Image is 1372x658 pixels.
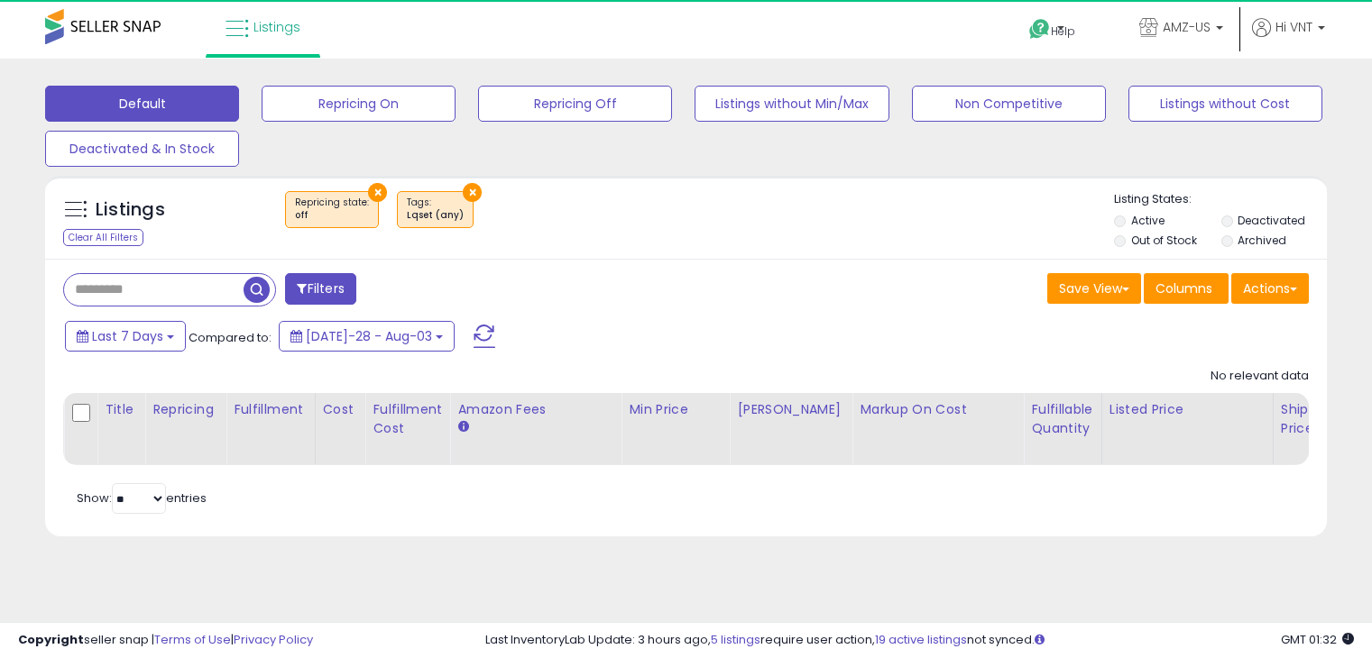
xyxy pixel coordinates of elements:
[912,86,1106,122] button: Non Competitive
[860,400,1016,419] div: Markup on Cost
[1131,233,1197,248] label: Out of Stock
[711,631,760,648] a: 5 listings
[737,400,844,419] div: [PERSON_NAME]
[1281,631,1354,648] span: 2025-08-11 01:32 GMT
[1128,86,1322,122] button: Listings without Cost
[154,631,231,648] a: Terms of Use
[262,86,456,122] button: Repricing On
[96,197,165,223] h5: Listings
[1051,23,1075,39] span: Help
[65,321,186,352] button: Last 7 Days
[695,86,889,122] button: Listings without Min/Max
[1114,191,1327,208] p: Listing States:
[18,632,313,649] div: seller snap | |
[1047,273,1141,304] button: Save View
[1211,368,1309,385] div: No relevant data
[45,86,239,122] button: Default
[1238,233,1286,248] label: Archived
[1238,213,1305,228] label: Deactivated
[63,229,143,246] div: Clear All Filters
[457,400,613,419] div: Amazon Fees
[279,321,455,352] button: [DATE]-28 - Aug-03
[234,631,313,648] a: Privacy Policy
[1028,18,1051,41] i: Get Help
[189,329,272,346] span: Compared to:
[463,183,482,202] button: ×
[1131,213,1165,228] label: Active
[875,631,967,648] a: 19 active listings
[1156,279,1212,297] span: Columns
[1110,400,1266,419] div: Listed Price
[253,18,300,36] span: Listings
[45,131,239,167] button: Deactivated & In Stock
[1144,273,1229,304] button: Columns
[306,327,432,345] span: [DATE]-28 - Aug-03
[373,400,442,438] div: Fulfillment Cost
[18,631,84,648] strong: Copyright
[323,400,358,419] div: Cost
[234,400,307,419] div: Fulfillment
[1031,400,1093,438] div: Fulfillable Quantity
[1281,400,1317,438] div: Ship Price
[368,183,387,202] button: ×
[485,632,1354,649] div: Last InventoryLab Update: 3 hours ago, require user action, not synced.
[92,327,163,345] span: Last 7 Days
[285,273,355,305] button: Filters
[105,400,137,419] div: Title
[77,489,207,507] span: Show: entries
[852,393,1024,465] th: The percentage added to the cost of goods (COGS) that forms the calculator for Min & Max prices.
[407,196,464,223] span: Tags :
[1015,5,1110,59] a: Help
[457,419,468,435] small: Amazon Fees.
[1275,18,1312,36] span: Hi VNT
[295,209,369,222] div: off
[295,196,369,223] span: Repricing state :
[407,209,464,222] div: Lqset (any)
[152,400,218,419] div: Repricing
[1252,18,1325,59] a: Hi VNT
[1163,18,1211,36] span: AMZ-US
[1231,273,1309,304] button: Actions
[629,400,722,419] div: Min Price
[478,86,672,122] button: Repricing Off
